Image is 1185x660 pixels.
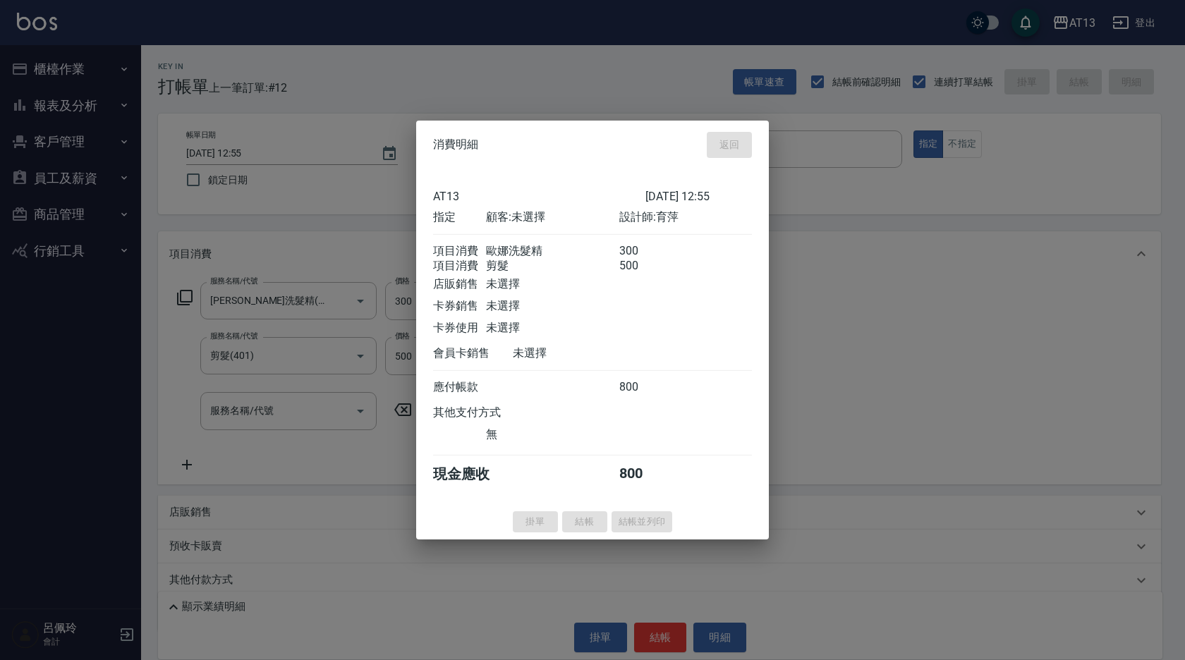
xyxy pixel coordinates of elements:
[619,209,752,224] div: 設計師: 育萍
[486,243,619,258] div: 歐娜洗髮精
[433,298,486,313] div: 卡券銷售
[513,346,645,360] div: 未選擇
[486,276,619,291] div: 未選擇
[433,258,486,273] div: 項目消費
[433,346,513,360] div: 會員卡銷售
[645,189,752,202] div: [DATE] 12:55
[486,427,619,441] div: 無
[433,189,645,202] div: AT13
[433,320,486,335] div: 卡券使用
[433,464,513,483] div: 現金應收
[433,209,486,224] div: 指定
[433,243,486,258] div: 項目消費
[619,258,672,273] div: 500
[433,276,486,291] div: 店販銷售
[619,243,672,258] div: 300
[619,379,672,394] div: 800
[619,464,672,483] div: 800
[486,298,619,313] div: 未選擇
[433,379,486,394] div: 應付帳款
[486,258,619,273] div: 剪髮
[486,209,619,224] div: 顧客: 未選擇
[433,137,478,152] span: 消費明細
[433,405,540,420] div: 其他支付方式
[486,320,619,335] div: 未選擇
